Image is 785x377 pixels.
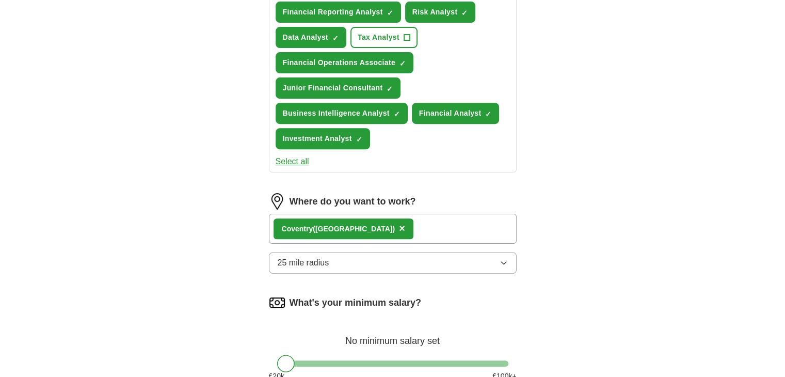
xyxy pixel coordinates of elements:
[399,59,406,68] span: ✓
[282,225,304,233] strong: Coven
[276,52,414,73] button: Financial Operations Associate✓
[269,252,517,274] button: 25 mile radius
[276,2,401,23] button: Financial Reporting Analyst✓
[405,2,476,23] button: Risk Analyst✓
[269,294,285,311] img: salary.png
[269,193,285,210] img: location.png
[276,128,370,149] button: Investment Analyst✓
[387,85,393,93] span: ✓
[290,195,416,209] label: Where do you want to work?
[276,155,309,168] button: Select all
[485,110,491,118] span: ✓
[282,224,395,234] div: try
[276,27,347,48] button: Data Analyst✓
[399,223,405,234] span: ×
[269,323,517,348] div: No minimum salary set
[461,9,468,17] span: ✓
[290,296,421,310] label: What's your minimum salary?
[419,108,482,119] span: Financial Analyst
[350,27,418,48] button: Tax Analyst
[283,108,390,119] span: Business Intelligence Analyst
[283,32,329,43] span: Data Analyst
[399,221,405,237] button: ×
[412,103,500,124] button: Financial Analyst✓
[283,7,383,18] span: Financial Reporting Analyst
[356,135,362,144] span: ✓
[387,9,393,17] span: ✓
[358,32,399,43] span: Tax Analyst
[283,57,396,68] span: Financial Operations Associate
[283,83,383,93] span: Junior Financial Consultant
[276,103,408,124] button: Business Intelligence Analyst✓
[412,7,458,18] span: Risk Analyst
[394,110,400,118] span: ✓
[332,34,339,42] span: ✓
[283,133,352,144] span: Investment Analyst
[278,257,329,269] span: 25 mile radius
[313,225,395,233] span: ([GEOGRAPHIC_DATA])
[276,77,401,99] button: Junior Financial Consultant✓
